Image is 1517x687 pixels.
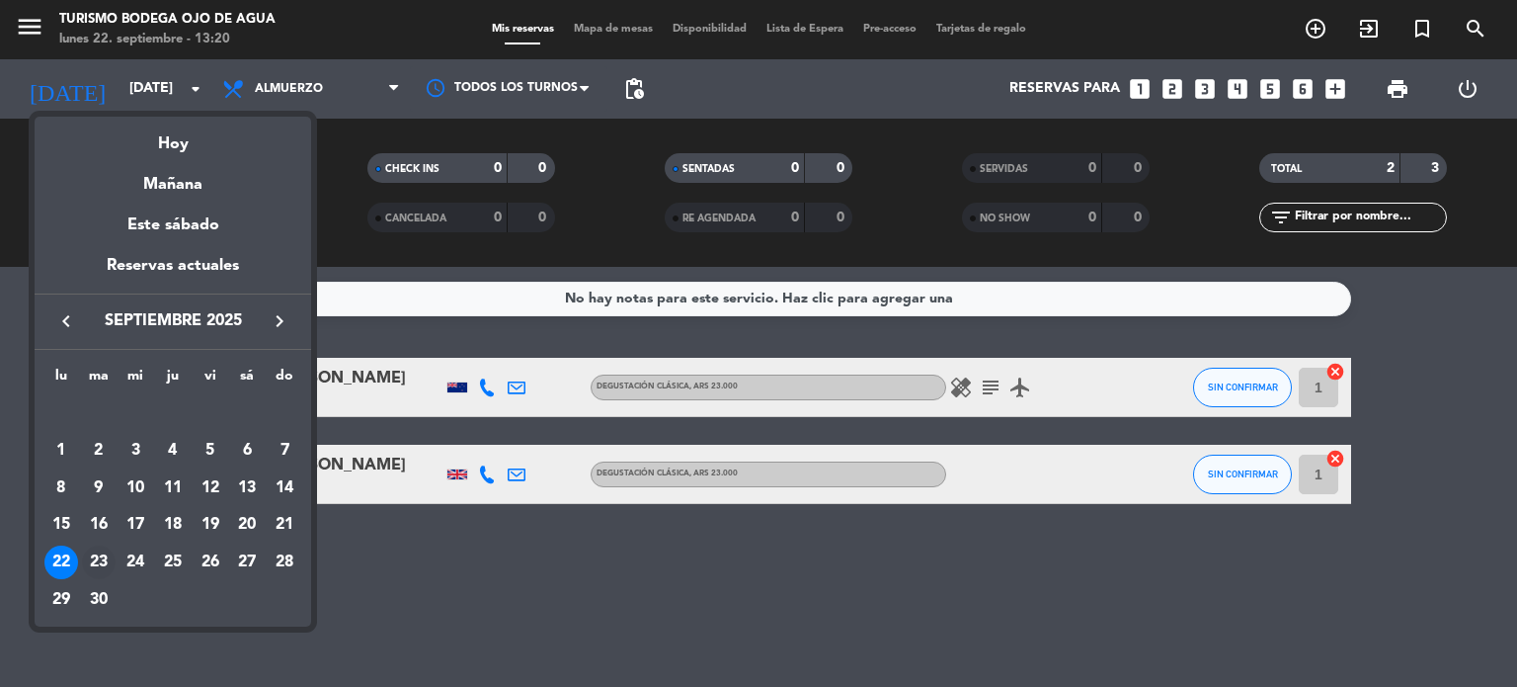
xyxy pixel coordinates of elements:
div: 12 [194,472,227,505]
th: miércoles [117,365,154,395]
div: Este sábado [35,198,311,253]
th: martes [80,365,118,395]
td: 4 de septiembre de 2025 [154,432,192,470]
td: 18 de septiembre de 2025 [154,506,192,544]
td: 16 de septiembre de 2025 [80,506,118,544]
div: Mañana [35,157,311,198]
td: 23 de septiembre de 2025 [80,544,118,581]
div: 18 [156,508,190,542]
td: 26 de septiembre de 2025 [192,544,229,581]
td: 24 de septiembre de 2025 [117,544,154,581]
div: 27 [230,546,264,579]
i: keyboard_arrow_right [268,309,291,333]
span: septiembre 2025 [84,308,262,334]
div: 4 [156,434,190,468]
div: 15 [44,508,78,542]
td: 28 de septiembre de 2025 [266,544,303,581]
i: keyboard_arrow_left [54,309,78,333]
td: 17 de septiembre de 2025 [117,506,154,544]
div: Reservas actuales [35,253,311,294]
div: 19 [194,508,227,542]
div: Hoy [35,117,311,157]
td: 27 de septiembre de 2025 [229,544,267,581]
td: 19 de septiembre de 2025 [192,506,229,544]
div: 22 [44,546,78,579]
th: sábado [229,365,267,395]
td: 2 de septiembre de 2025 [80,432,118,470]
td: SEP. [42,394,303,432]
td: 13 de septiembre de 2025 [229,470,267,507]
td: 15 de septiembre de 2025 [42,506,80,544]
th: lunes [42,365,80,395]
td: 1 de septiembre de 2025 [42,432,80,470]
td: 8 de septiembre de 2025 [42,470,80,507]
div: 9 [82,472,116,505]
div: 1 [44,434,78,468]
button: keyboard_arrow_left [48,308,84,334]
div: 10 [119,472,152,505]
div: 29 [44,583,78,617]
th: jueves [154,365,192,395]
td: 20 de septiembre de 2025 [229,506,267,544]
div: 13 [230,472,264,505]
div: 8 [44,472,78,505]
div: 30 [82,583,116,617]
th: viernes [192,365,229,395]
div: 20 [230,508,264,542]
td: 29 de septiembre de 2025 [42,581,80,619]
td: 21 de septiembre de 2025 [266,506,303,544]
td: 14 de septiembre de 2025 [266,470,303,507]
td: 22 de septiembre de 2025 [42,544,80,581]
td: 3 de septiembre de 2025 [117,432,154,470]
td: 11 de septiembre de 2025 [154,470,192,507]
div: 3 [119,434,152,468]
div: 25 [156,546,190,579]
td: 9 de septiembre de 2025 [80,470,118,507]
div: 2 [82,434,116,468]
div: 21 [268,508,301,542]
td: 7 de septiembre de 2025 [266,432,303,470]
td: 30 de septiembre de 2025 [80,581,118,619]
div: 17 [119,508,152,542]
div: 24 [119,546,152,579]
td: 6 de septiembre de 2025 [229,432,267,470]
td: 12 de septiembre de 2025 [192,470,229,507]
div: 7 [268,434,301,468]
td: 5 de septiembre de 2025 [192,432,229,470]
div: 28 [268,546,301,579]
div: 23 [82,546,116,579]
div: 26 [194,546,227,579]
div: 6 [230,434,264,468]
button: keyboard_arrow_right [262,308,297,334]
th: domingo [266,365,303,395]
div: 16 [82,508,116,542]
td: 25 de septiembre de 2025 [154,544,192,581]
div: 14 [268,472,301,505]
div: 11 [156,472,190,505]
div: 5 [194,434,227,468]
td: 10 de septiembre de 2025 [117,470,154,507]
